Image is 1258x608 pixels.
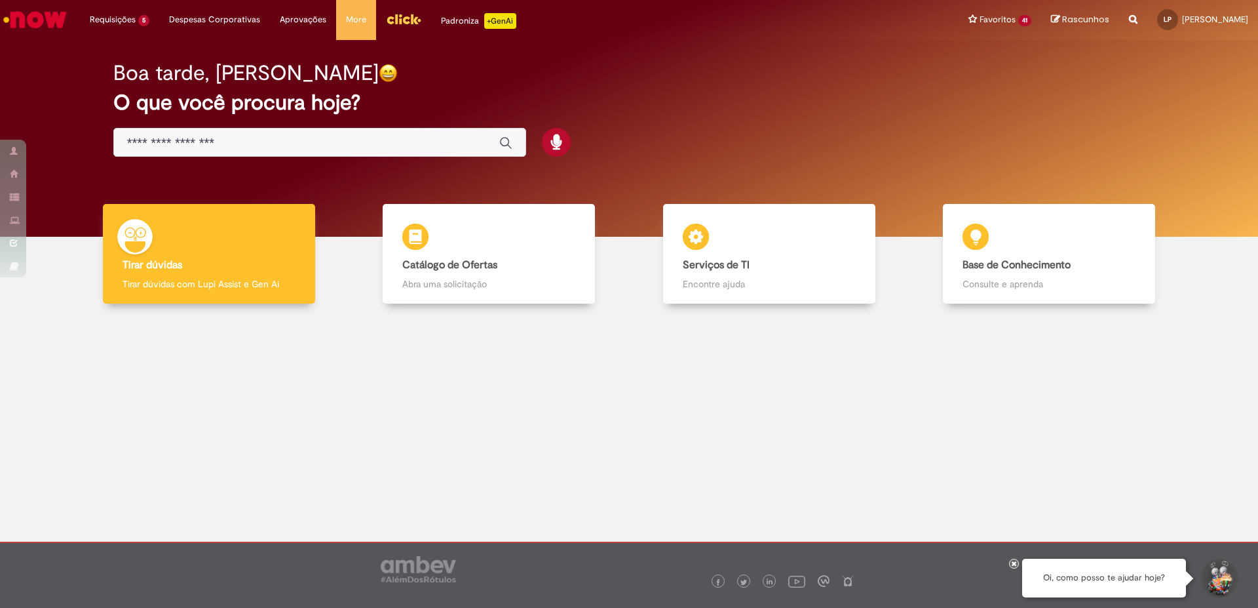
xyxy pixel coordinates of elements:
img: logo_footer_naosei.png [842,575,854,587]
div: Oi, como posso te ajudar hoje? [1022,559,1186,598]
p: Tirar dúvidas com Lupi Assist e Gen Ai [123,277,295,291]
span: Requisições [90,13,136,26]
span: Aprovações [280,13,326,26]
h2: O que você procura hoje? [113,91,1145,114]
p: +GenAi [484,13,516,29]
span: [PERSON_NAME] [1182,14,1248,25]
b: Serviços de TI [683,258,750,272]
a: Catálogo de Ofertas Abra uma solicitação [349,204,630,304]
img: logo_footer_ambev_rotulo_gray.png [381,556,456,582]
img: click_logo_yellow_360x200.png [386,9,421,29]
a: Rascunhos [1051,14,1109,26]
span: 41 [1018,15,1031,26]
span: 5 [138,15,149,26]
span: Favoritos [980,13,1016,26]
img: logo_footer_facebook.png [715,579,721,586]
span: More [346,13,366,26]
p: Consulte e aprenda [963,277,1135,291]
span: Despesas Corporativas [169,13,260,26]
div: Padroniza [441,13,516,29]
h2: Boa tarde, [PERSON_NAME] [113,62,379,85]
span: Rascunhos [1062,13,1109,26]
img: ServiceNow [1,7,69,33]
a: Serviços de TI Encontre ajuda [629,204,909,304]
p: Abra uma solicitação [402,277,575,291]
img: logo_footer_twitter.png [740,579,747,586]
span: LP [1164,15,1172,24]
a: Tirar dúvidas Tirar dúvidas com Lupi Assist e Gen Ai [69,204,349,304]
b: Catálogo de Ofertas [402,258,497,272]
b: Base de Conhecimento [963,258,1071,272]
img: logo_footer_linkedin.png [767,578,773,586]
p: Encontre ajuda [683,277,856,291]
img: logo_footer_youtube.png [788,573,805,590]
img: happy-face.png [379,64,398,83]
img: logo_footer_workplace.png [818,575,829,587]
a: Base de Conhecimento Consulte e aprenda [909,204,1190,304]
b: Tirar dúvidas [123,258,182,272]
button: Iniciar Conversa de Suporte [1199,559,1238,598]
